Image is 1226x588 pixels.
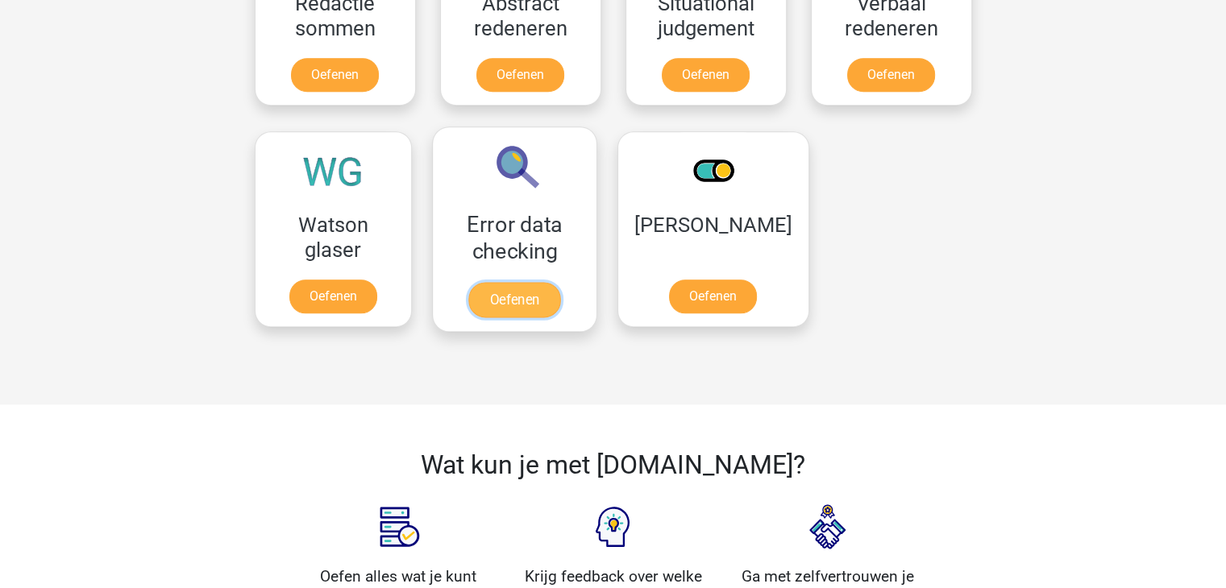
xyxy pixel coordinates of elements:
[291,58,379,92] a: Oefenen
[358,487,438,567] img: Assessment
[847,58,935,92] a: Oefenen
[468,282,560,317] a: Oefenen
[303,449,924,480] h2: Wat kun je met [DOMAIN_NAME]?
[572,487,653,567] img: Feedback
[788,487,868,567] img: Interview
[662,58,750,92] a: Oefenen
[669,280,757,313] a: Oefenen
[289,280,377,313] a: Oefenen
[476,58,564,92] a: Oefenen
